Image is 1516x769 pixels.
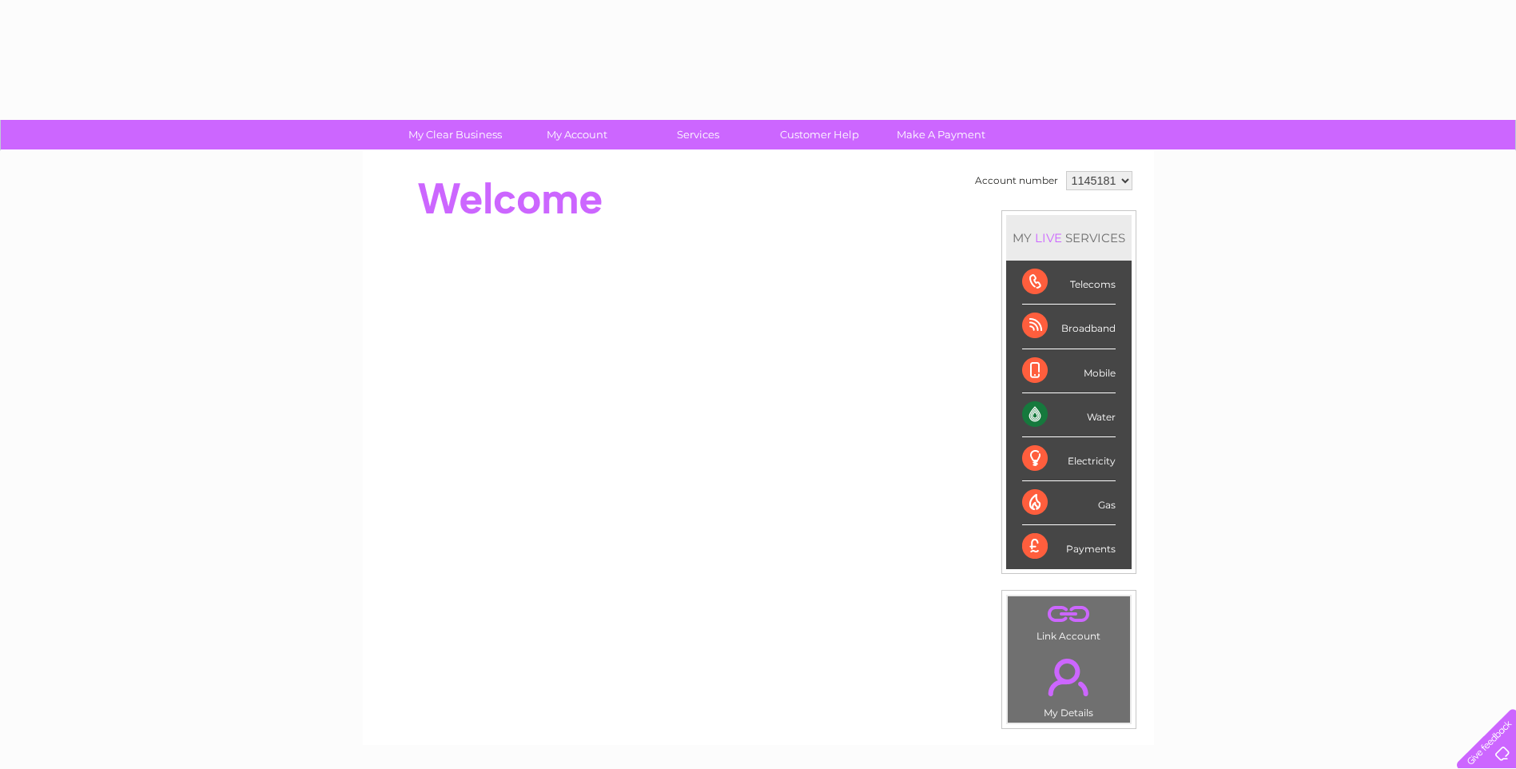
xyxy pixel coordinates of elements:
td: My Details [1007,645,1131,723]
a: . [1012,600,1126,628]
div: Water [1022,393,1116,437]
div: MY SERVICES [1006,215,1132,261]
a: My Account [511,120,643,149]
div: LIVE [1032,230,1065,245]
a: Customer Help [754,120,885,149]
div: Gas [1022,481,1116,525]
td: Link Account [1007,596,1131,646]
a: My Clear Business [389,120,521,149]
a: . [1012,649,1126,705]
div: Telecoms [1022,261,1116,305]
div: Electricity [1022,437,1116,481]
div: Payments [1022,525,1116,568]
div: Broadband [1022,305,1116,349]
a: Services [632,120,764,149]
a: Make A Payment [875,120,1007,149]
td: Account number [971,167,1062,194]
div: Mobile [1022,349,1116,393]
